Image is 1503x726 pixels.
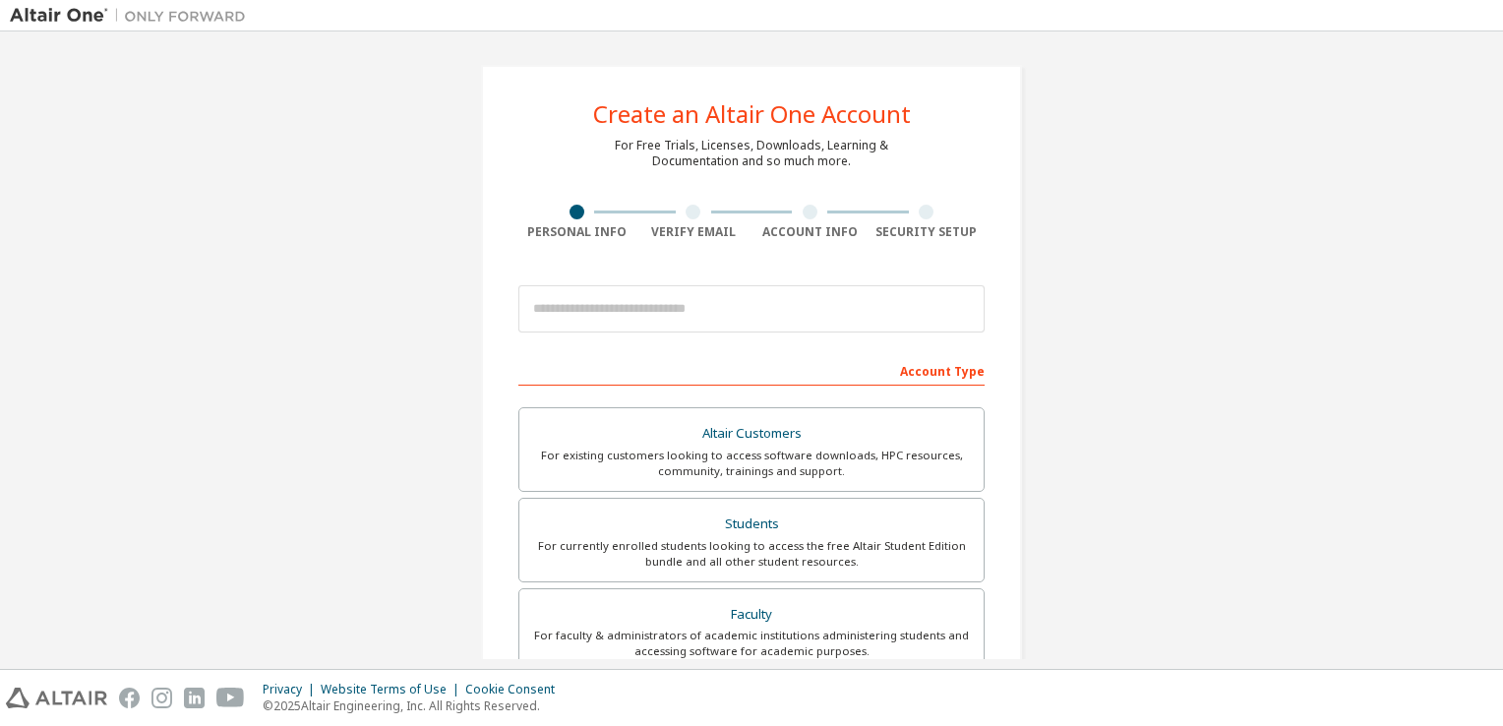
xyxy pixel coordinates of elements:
[531,538,972,570] div: For currently enrolled students looking to access the free Altair Student Edition bundle and all ...
[531,448,972,479] div: For existing customers looking to access software downloads, HPC resources, community, trainings ...
[10,6,256,26] img: Altair One
[465,682,567,697] div: Cookie Consent
[321,682,465,697] div: Website Terms of Use
[531,601,972,629] div: Faculty
[593,102,911,126] div: Create an Altair One Account
[751,224,869,240] div: Account Info
[531,420,972,448] div: Altair Customers
[615,138,888,169] div: For Free Trials, Licenses, Downloads, Learning & Documentation and so much more.
[6,688,107,708] img: altair_logo.svg
[119,688,140,708] img: facebook.svg
[263,697,567,714] p: © 2025 Altair Engineering, Inc. All Rights Reserved.
[263,682,321,697] div: Privacy
[635,224,752,240] div: Verify Email
[518,224,635,240] div: Personal Info
[869,224,986,240] div: Security Setup
[151,688,172,708] img: instagram.svg
[184,688,205,708] img: linkedin.svg
[518,354,985,386] div: Account Type
[531,511,972,538] div: Students
[216,688,245,708] img: youtube.svg
[531,628,972,659] div: For faculty & administrators of academic institutions administering students and accessing softwa...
